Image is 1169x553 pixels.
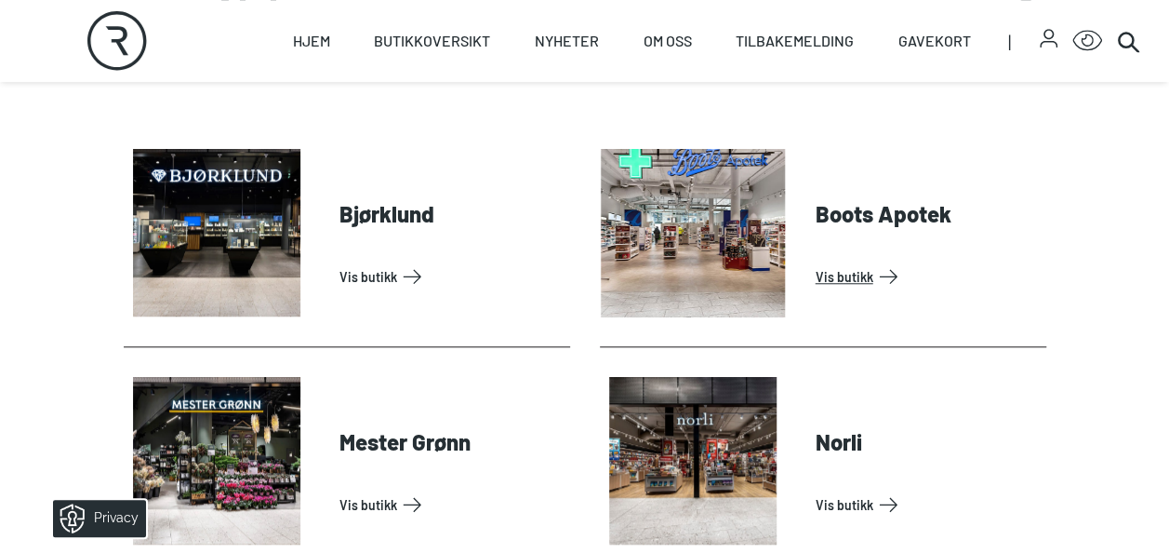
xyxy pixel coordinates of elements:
a: Vis Butikk: Mester Grønn [339,490,563,519]
a: Vis Butikk: Bjørklund [339,262,563,291]
iframe: Manage Preferences [19,493,170,544]
button: Open Accessibility Menu [1072,26,1102,56]
a: Vis Butikk: Boots Apotek [816,262,1039,291]
a: Vis Butikk: Norli [816,490,1039,519]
